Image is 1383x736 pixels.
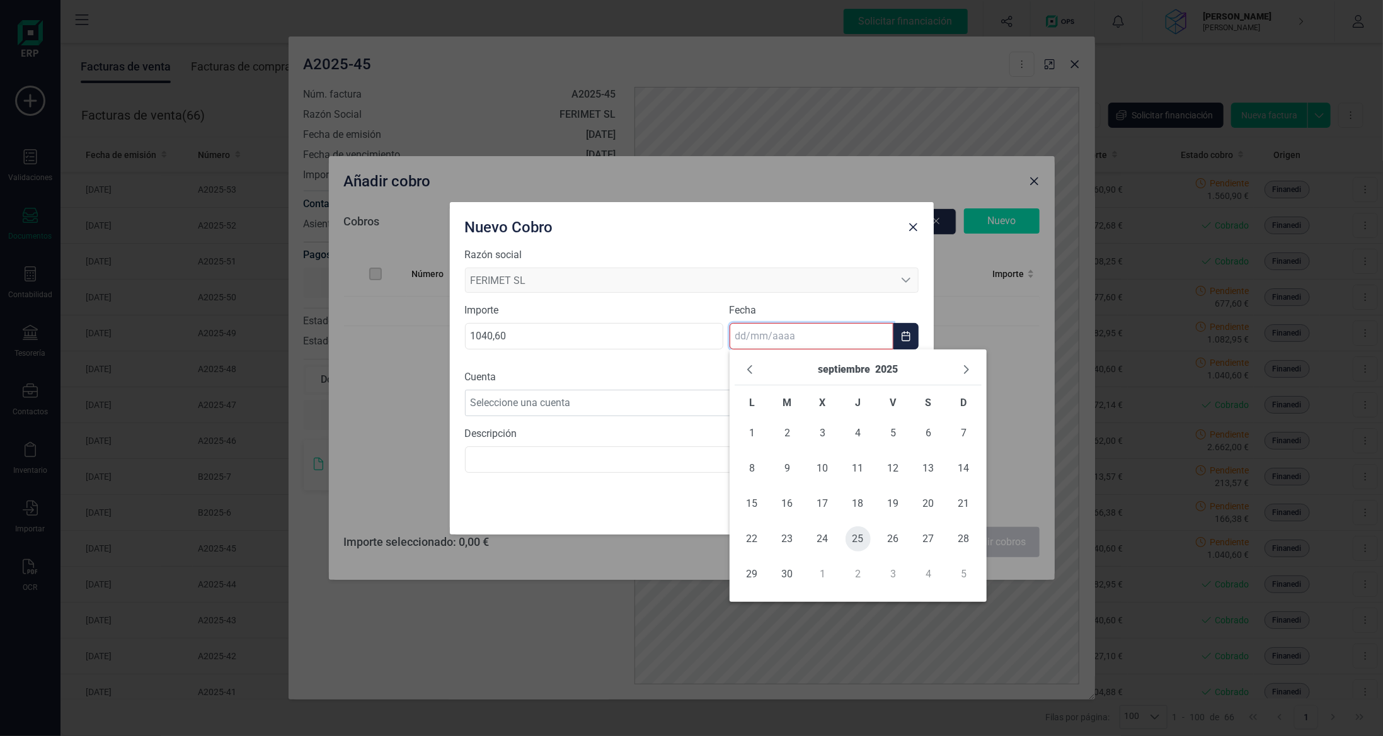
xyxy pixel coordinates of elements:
td: 09/09/2025 [770,451,805,486]
span: 21 [951,491,977,516]
td: 02/09/2025 [770,416,805,451]
label: Razón social [465,247,522,263]
label: Cuenta [465,370,919,385]
button: Close [904,217,924,237]
span: M [783,397,792,409]
td: 02/10/2025 [841,557,876,592]
label: Importe [465,303,723,318]
td: 17/09/2025 [805,486,841,521]
span: 13 [916,456,941,481]
td: 05/09/2025 [876,416,911,451]
span: 5 [881,421,906,446]
span: 20 [916,491,941,516]
td: 30/09/2025 [770,557,805,592]
td: 23/09/2025 [770,521,805,557]
td: 03/10/2025 [876,557,911,592]
span: D [961,397,967,409]
td: 01/10/2025 [805,557,841,592]
span: 23 [775,526,800,552]
label: Descripción [465,426,919,441]
span: 27 [916,526,941,552]
span: 18 [846,491,871,516]
span: 25 [846,526,871,552]
span: V [890,397,897,409]
td: 01/09/2025 [735,416,770,451]
span: 14 [951,456,977,481]
span: X [820,397,826,409]
span: 26 [881,526,906,552]
td: 08/09/2025 [735,451,770,486]
div: Nuevo Cobro [460,212,904,237]
span: 22 [740,526,765,552]
span: S [926,397,932,409]
span: 11 [846,456,871,481]
span: 6 [916,421,941,446]
span: Seleccione una cuenta [466,390,894,416]
span: 2 [775,421,800,446]
td: 11/09/2025 [841,451,876,486]
td: 26/09/2025 [876,521,911,557]
button: Next Month [956,360,977,380]
td: 05/10/2025 [946,557,982,592]
span: 30 [775,562,800,587]
span: 28 [951,526,977,552]
span: 10 [810,456,835,481]
span: 19 [881,491,906,516]
td: 07/09/2025 [946,416,982,451]
td: 25/09/2025 [841,521,876,557]
td: 24/09/2025 [805,521,841,557]
td: 29/09/2025 [735,557,770,592]
span: 4 [846,421,871,446]
td: 03/09/2025 [805,416,841,451]
td: 21/09/2025 [946,486,982,521]
td: 10/09/2025 [805,451,841,486]
td: 15/09/2025 [735,486,770,521]
td: 06/09/2025 [911,416,946,451]
td: 16/09/2025 [770,486,805,521]
div: Choose Date [730,349,987,602]
td: 14/09/2025 [946,451,982,486]
span: 12 [881,456,906,481]
span: 16 [775,491,800,516]
button: Choose Date [893,323,919,349]
button: Choose Month [818,360,870,380]
input: dd/mm/aaaa [730,323,893,349]
span: 9 [775,456,800,481]
td: 22/09/2025 [735,521,770,557]
td: 13/09/2025 [911,451,946,486]
span: J [855,397,861,409]
button: Previous Month [740,360,760,380]
td: 28/09/2025 [946,521,982,557]
span: 1 [740,421,765,446]
td: 20/09/2025 [911,486,946,521]
span: 15 [740,491,765,516]
button: Choose Year [875,360,898,380]
label: Fecha [730,303,919,318]
td: 27/09/2025 [911,521,946,557]
td: 18/09/2025 [841,486,876,521]
span: 3 [810,421,835,446]
span: L [749,397,755,409]
span: 7 [951,421,977,446]
span: 29 [740,562,765,587]
span: 24 [810,526,835,552]
span: 17 [810,491,835,516]
td: 04/09/2025 [841,416,876,451]
td: 04/10/2025 [911,557,946,592]
div: La fecha es requerida. [730,349,919,360]
td: 19/09/2025 [876,486,911,521]
span: 8 [740,456,765,481]
td: 12/09/2025 [876,451,911,486]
